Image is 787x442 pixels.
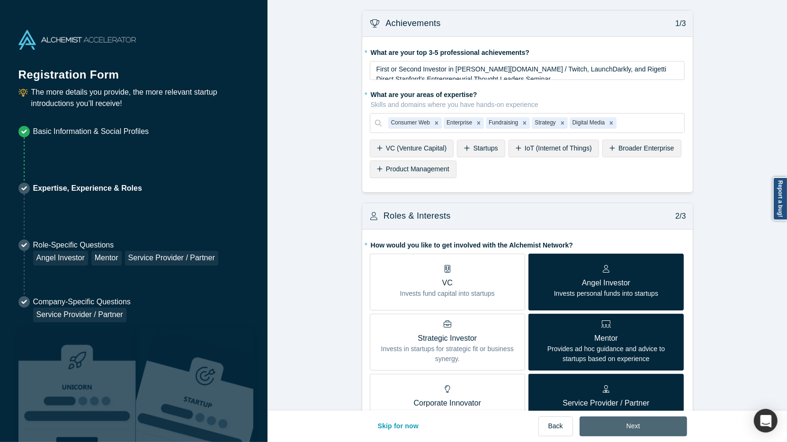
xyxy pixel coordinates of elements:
p: Mentor [536,333,677,344]
p: 2/3 [671,211,686,222]
p: Angel Investor [554,277,658,289]
div: Angel Investor [33,251,88,265]
p: Company-Specific Questions [33,296,131,308]
p: Service Provider / Partner [563,398,649,409]
h3: Achievements [385,17,440,30]
p: Provides ad hoc guidance and advice to startups based on experience [536,344,677,364]
h3: Roles & Interests [384,210,451,222]
div: Broader Enterprise [602,140,681,157]
div: rdw-wrapper [370,61,685,80]
p: Role-Specific Questions [33,239,218,251]
p: 1/3 [671,18,686,29]
label: What are your top 3-5 professional achievements? [370,44,685,58]
div: Digital Media [570,117,607,129]
h1: Registration Form [18,56,250,83]
label: How would you like to get involved with the Alchemist Network? [370,237,685,250]
div: Strategy [532,117,557,129]
div: Remove Digital Media [606,117,617,129]
div: Mentor [91,251,122,265]
span: Direct Stanford's Entrepreneurial Thought Leaders Seminar [376,75,551,83]
span: Product Management [386,165,449,173]
span: Broader Enterprise [618,144,674,152]
a: Report a bug! [773,177,787,221]
p: Corporate Innovator [383,398,512,409]
div: Service Provider / Partner [33,308,126,322]
div: Service Provider / Partner [125,251,218,265]
div: Remove Fundraising [519,117,530,129]
img: Alchemist Accelerator Logo [18,30,136,50]
div: Consumer Web [388,117,431,129]
p: Invests personal funds into startups [554,289,658,299]
span: Startups [474,144,498,152]
label: What are your areas of expertise? [370,87,685,110]
p: Invests in startups for strategic fit or business synergy. [377,344,518,364]
div: Remove Consumer Web [431,117,442,129]
p: Skills and domains where you have hands-on experience [371,100,685,110]
div: Startups [457,140,505,157]
p: Strategic Investor [377,333,518,344]
button: Next [580,416,687,436]
div: IoT (Internet of Things) [509,140,599,157]
p: Expertise, Experience & Roles [33,183,142,194]
button: Back [538,416,573,436]
div: Remove Enterprise [474,117,484,129]
p: Seeking startup solutions for their enterprise [383,409,512,419]
div: rdw-editor [376,64,679,83]
span: VC (Venture Capital) [386,144,447,152]
div: Product Management [370,160,456,178]
div: Enterprise [444,117,474,129]
div: Remove Strategy [557,117,568,129]
span: IoT (Internet of Things) [525,144,592,152]
span: First or Second Investor in [PERSON_NAME][DOMAIN_NAME] / Twitch, LaunchDarkly, and Rigetti [376,65,667,73]
p: VC [400,277,495,289]
button: Skip for now [368,416,429,436]
p: The more details you provide, the more relevant startup introductions you’ll receive! [31,87,250,109]
p: Offers services to startups [563,409,649,419]
p: Basic Information & Social Profiles [33,126,149,137]
div: VC (Venture Capital) [370,140,454,157]
p: Invests fund capital into startups [400,289,495,299]
div: Fundraising [486,117,519,129]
